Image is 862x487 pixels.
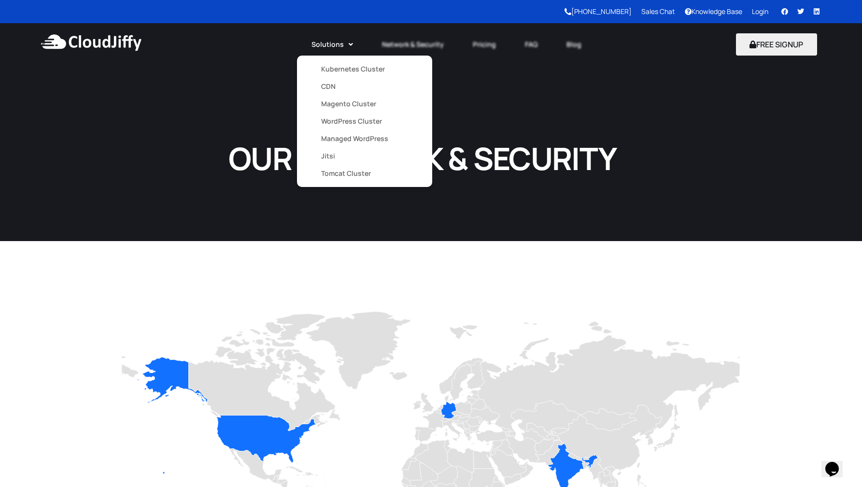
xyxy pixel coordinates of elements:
a: Magento Cluster [321,95,408,113]
h1: OUR NETWORK & SECURITY [212,138,633,178]
a: Jitsi [321,147,408,165]
a: WordPress Cluster [321,113,408,130]
a: Sales Chat [641,7,675,16]
button: FREE SIGNUP [736,33,818,56]
a: Solutions [297,34,367,55]
a: Kubernetes Cluster [321,60,408,78]
a: Pricing [458,34,510,55]
iframe: chat widget [821,448,852,477]
a: Login [752,7,768,16]
a: Network & Security [367,34,458,55]
a: [PHONE_NUMBER] [565,7,632,16]
a: Knowledge Base [685,7,742,16]
a: FAQ [510,34,552,55]
a: Managed WordPress [321,130,408,147]
a: FREE SIGNUP [736,39,818,50]
a: Blog [552,34,596,55]
a: Tomcat Cluster [321,165,408,182]
a: CDN [321,78,408,95]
